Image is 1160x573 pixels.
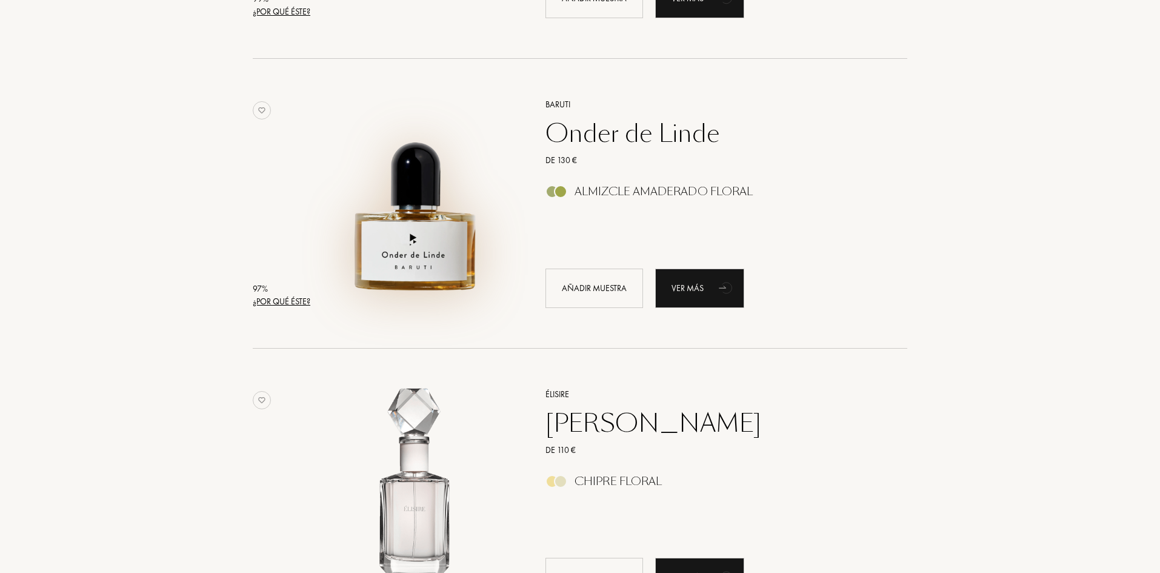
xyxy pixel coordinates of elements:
[536,409,890,438] a: [PERSON_NAME]
[575,185,753,198] div: Almizcle Amaderado Floral
[545,269,643,308] div: Añadir muestra
[536,388,890,401] a: Élisire
[253,295,310,308] div: ¿Por qué éste?
[655,269,744,308] div: Ver más
[315,83,527,321] a: Onder de Linde Baruti
[253,101,271,119] img: no_like_p.png
[536,154,890,167] a: De 130 €
[575,475,662,488] div: Chipre Floral
[253,5,310,18] div: ¿Por qué éste?
[536,98,890,111] a: Baruti
[536,189,890,201] a: Almizcle Amaderado Floral
[655,269,744,308] a: Ver másanimation
[253,283,310,295] div: 97 %
[715,275,739,300] div: animation
[536,119,890,148] a: Onder de Linde
[315,96,517,298] img: Onder de Linde Baruti
[536,444,890,457] a: De 110 €
[253,391,271,409] img: no_like_p.png
[536,478,890,491] a: Chipre Floral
